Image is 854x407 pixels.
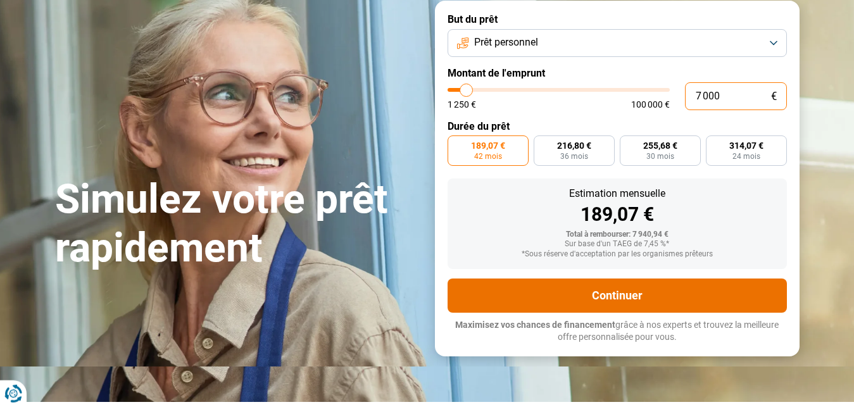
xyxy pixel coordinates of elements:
p: grâce à nos experts et trouvez la meilleure offre personnalisée pour vous. [448,319,787,344]
span: Maximisez vos chances de financement [455,320,615,330]
div: Sur base d'un TAEG de 7,45 %* [458,240,777,249]
span: 189,07 € [471,141,505,150]
span: 24 mois [732,153,760,160]
span: 30 mois [646,153,674,160]
button: Prêt personnel [448,29,787,57]
label: But du prêt [448,13,787,25]
div: Total à rembourser: 7 940,94 € [458,230,777,239]
span: 36 mois [560,153,588,160]
label: Montant de l'emprunt [448,67,787,79]
span: € [771,91,777,102]
div: Estimation mensuelle [458,189,777,199]
span: Prêt personnel [474,35,538,49]
span: 100 000 € [631,100,670,109]
span: 1 250 € [448,100,476,109]
span: 42 mois [474,153,502,160]
button: Continuer [448,279,787,313]
span: 314,07 € [729,141,763,150]
span: 255,68 € [643,141,677,150]
label: Durée du prêt [448,120,787,132]
h1: Simulez votre prêt rapidement [55,175,420,273]
div: *Sous réserve d'acceptation par les organismes prêteurs [458,250,777,259]
span: 216,80 € [557,141,591,150]
div: 189,07 € [458,205,777,224]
